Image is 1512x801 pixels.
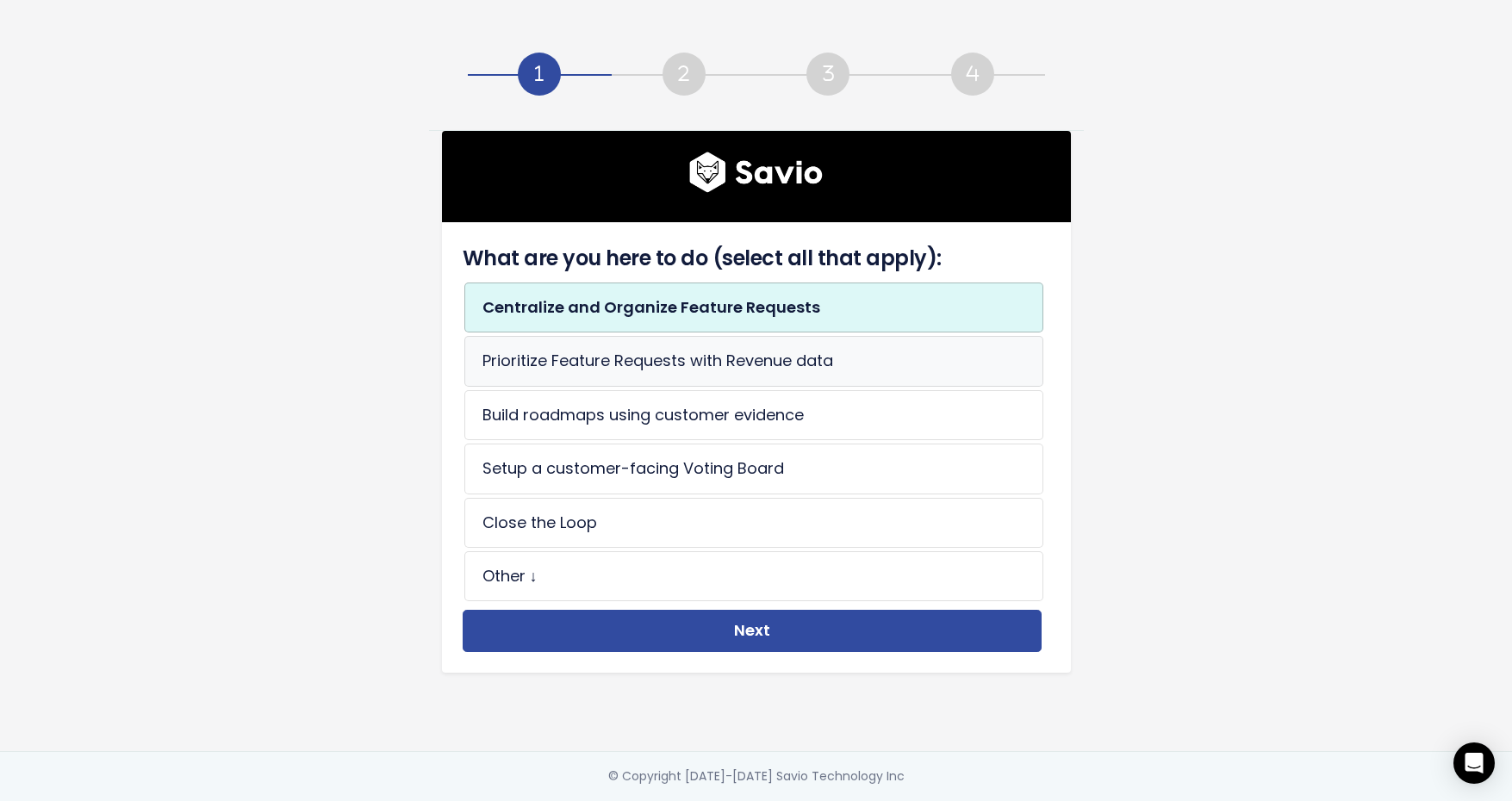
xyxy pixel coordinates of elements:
li: Prioritize Feature Requests with Revenue data [464,336,1043,386]
li: Close the Loop [464,498,1043,548]
button: Next [463,610,1042,652]
div: © Copyright [DATE]-[DATE] Savio Technology Inc [608,766,905,787]
li: Setup a customer-facing Voting Board [464,444,1043,494]
div: Open Intercom Messenger [1453,742,1495,784]
img: logo600x187.a314fd40982d.png [689,152,823,193]
li: Centralize and Organize Feature Requests [464,283,1043,332]
h4: What are you here to do (select all that apply): [463,243,1042,274]
li: Build roadmaps using customer evidence [464,390,1043,440]
li: Other ↓ [464,551,1043,601]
